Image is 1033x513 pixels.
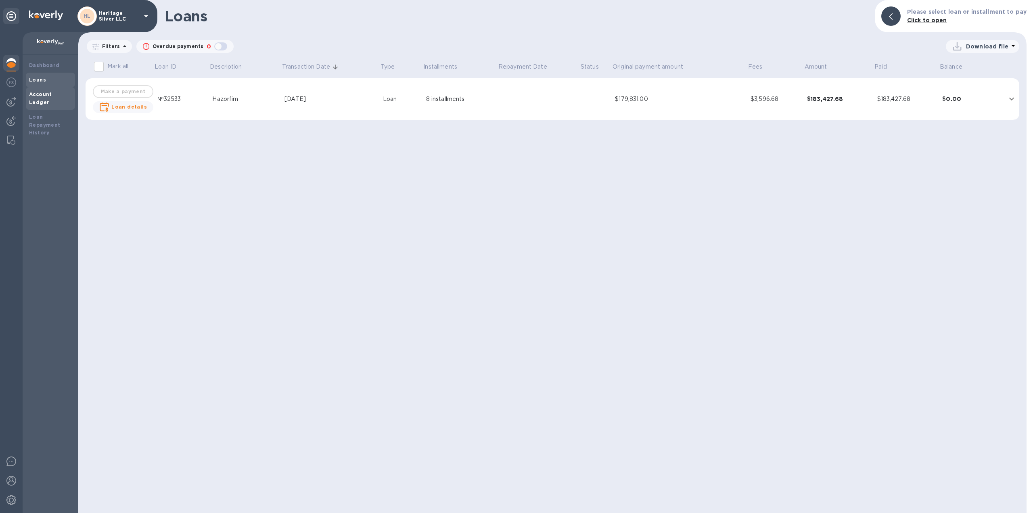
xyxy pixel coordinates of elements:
p: 0 [207,42,211,51]
h1: Loans [165,8,868,25]
b: Loans [29,77,46,83]
b: HL [84,13,91,19]
p: Loan ID [155,63,176,71]
p: Description [210,63,242,71]
p: Overdue payments [153,43,203,50]
div: Unpin categories [3,8,19,24]
p: Amount [805,63,827,71]
b: Loan Repayment History [29,114,61,136]
p: Paid [874,63,887,71]
p: Repayment Date [498,63,547,71]
div: $0.00 [942,95,992,103]
div: Hazorfim [212,95,278,103]
div: $3,596.68 [751,95,801,103]
p: Installments [423,63,457,71]
p: Type [381,63,395,71]
button: Loan details [93,101,153,113]
b: Please select loan or installment to pay [907,8,1027,15]
span: Transaction Date [282,63,341,71]
div: $179,831.00 [615,95,744,103]
p: Original payment amount [613,63,683,71]
b: Click to open [907,17,947,23]
span: Original payment amount [613,63,694,71]
p: Heritage Silver LLC [99,10,139,22]
p: Balance [940,63,962,71]
p: Fees [748,63,763,71]
button: Overdue payments0 [136,40,234,53]
div: $183,427.68 [877,95,936,103]
div: [DATE] [284,95,376,103]
p: Download file [966,42,1008,50]
p: Mark all [107,62,128,71]
img: Logo [29,10,63,20]
div: 8 installments [426,95,495,103]
span: Type [381,63,406,71]
div: Loan [383,95,420,103]
b: Dashboard [29,62,60,68]
div: №32533 [157,95,206,103]
div: $183,427.68 [807,95,871,103]
b: Loan details [111,104,147,110]
span: Balance [940,63,973,71]
p: Transaction Date [282,63,330,71]
button: expand row [1006,93,1018,105]
span: Installments [423,63,468,71]
span: Loan ID [155,63,187,71]
b: Account Ledger [29,91,52,105]
span: Fees [748,63,773,71]
p: Filters [99,43,120,50]
span: Amount [805,63,838,71]
p: Status [581,63,599,71]
img: Foreign exchange [6,77,16,87]
span: Description [210,63,252,71]
span: Paid [874,63,897,71]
